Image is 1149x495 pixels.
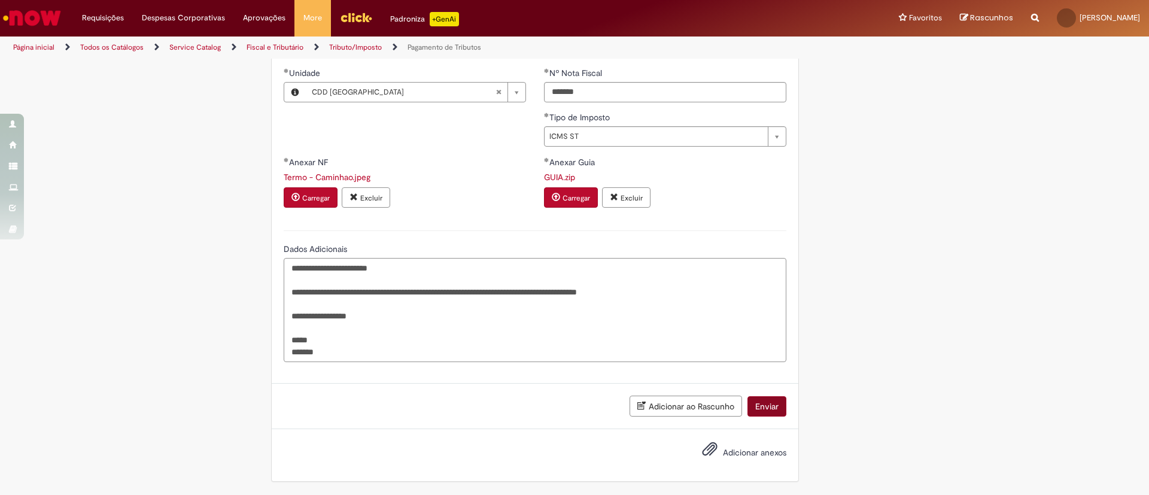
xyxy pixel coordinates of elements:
[747,396,786,417] button: Enviar
[621,193,643,203] small: Excluir
[549,157,597,168] span: Anexar Guia
[430,12,459,26] p: +GenAi
[549,68,604,78] span: Nº Nota Fiscal
[544,82,786,102] input: Nº Nota Fiscal
[490,83,507,102] abbr: Limpar campo Unidade
[329,42,382,52] a: Tributo/Imposto
[284,68,289,73] span: Obrigatório Preenchido
[284,258,786,362] textarea: Dados Adicionais
[960,13,1013,24] a: Rascunhos
[544,172,575,183] a: Download de GUIA.zip
[390,12,459,26] div: Padroniza
[544,113,549,117] span: Obrigatório Preenchido
[1,6,63,30] img: ServiceNow
[544,157,549,162] span: Obrigatório Preenchido
[289,68,323,78] span: Unidade
[544,68,549,73] span: Obrigatório Preenchido
[970,12,1013,23] span: Rascunhos
[243,12,285,24] span: Aprovações
[544,187,598,208] button: Carregar anexo de Anexar Guia Required
[80,42,144,52] a: Todos os Catálogos
[169,42,221,52] a: Service Catalog
[408,42,481,52] a: Pagamento de Tributos
[302,193,330,203] small: Carregar
[284,244,349,254] span: Dados Adicionais
[303,12,322,24] span: More
[284,83,306,102] button: Unidade, Visualizar este registro CDD Fortaleza
[602,187,651,208] button: Excluir anexo GUIA.zip
[549,112,612,123] span: Tipo de Imposto
[699,438,721,466] button: Adicionar anexos
[630,396,742,417] button: Adicionar ao Rascunho
[342,187,390,208] button: Excluir anexo Termo - Caminhao.jpeg
[284,187,338,208] button: Carregar anexo de Anexar NF Required
[563,193,590,203] small: Carregar
[9,37,757,59] ul: Trilhas de página
[909,12,942,24] span: Favoritos
[340,8,372,26] img: click_logo_yellow_360x200.png
[247,42,303,52] a: Fiscal e Tributário
[284,172,370,183] a: Download de Termo - Caminhao.jpeg
[306,83,525,102] a: CDD [GEOGRAPHIC_DATA]Limpar campo Unidade
[549,127,762,146] span: ICMS ST
[13,42,54,52] a: Página inicial
[82,12,124,24] span: Requisições
[142,12,225,24] span: Despesas Corporativas
[723,448,786,458] span: Adicionar anexos
[1080,13,1140,23] span: [PERSON_NAME]
[289,157,330,168] span: Anexar NF
[312,83,496,102] span: CDD [GEOGRAPHIC_DATA]
[284,157,289,162] span: Obrigatório Preenchido
[360,193,382,203] small: Excluir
